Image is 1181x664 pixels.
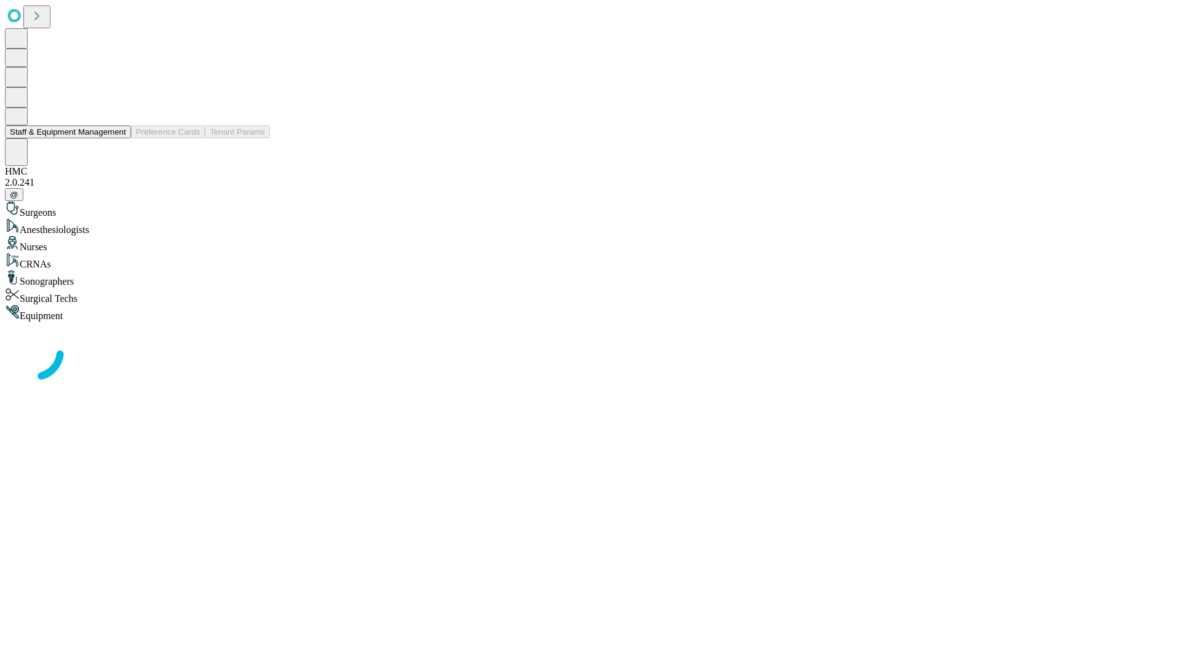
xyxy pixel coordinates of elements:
[5,287,1176,304] div: Surgical Techs
[5,270,1176,287] div: Sonographers
[5,125,131,138] button: Staff & Equipment Management
[5,253,1176,270] div: CRNAs
[5,166,1176,177] div: HMC
[5,188,23,201] button: @
[5,201,1176,218] div: Surgeons
[205,125,270,138] button: Tenant Params
[5,235,1176,253] div: Nurses
[5,177,1176,188] div: 2.0.241
[5,218,1176,235] div: Anesthesiologists
[5,304,1176,322] div: Equipment
[10,190,18,199] span: @
[131,125,205,138] button: Preference Cards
